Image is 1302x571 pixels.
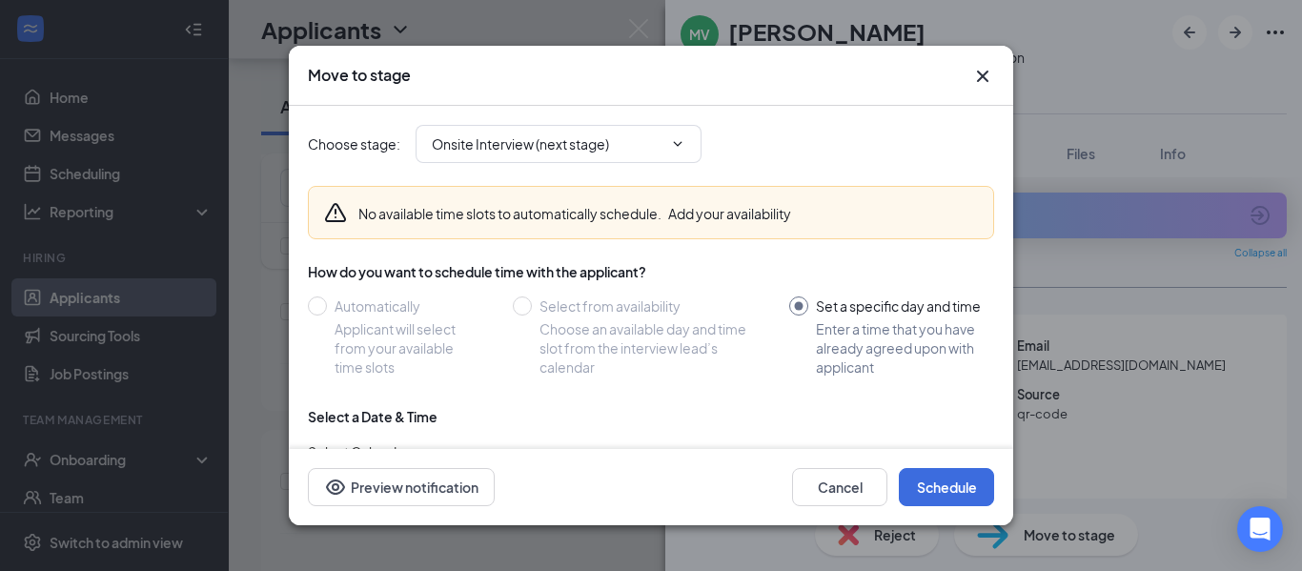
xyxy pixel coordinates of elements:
div: How do you want to schedule time with the applicant? [308,262,994,281]
span: Select Calendar [308,443,409,460]
h3: Move to stage [308,65,411,86]
button: Schedule [899,468,994,506]
div: No available time slots to automatically schedule. [358,204,791,223]
button: Close [971,65,994,88]
button: Cancel [792,468,887,506]
span: Choose stage : [308,133,400,154]
svg: Cross [971,65,994,88]
button: Add your availability [668,204,791,223]
div: Open Intercom Messenger [1237,506,1283,552]
svg: ChevronDown [670,136,685,152]
svg: Eye [324,476,347,499]
svg: Warning [324,201,347,224]
button: Preview notificationEye [308,468,495,506]
div: Select a Date & Time [308,407,437,426]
